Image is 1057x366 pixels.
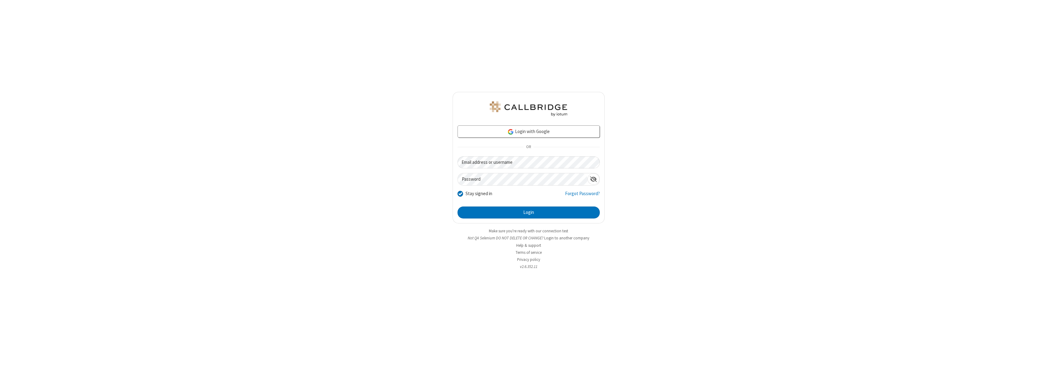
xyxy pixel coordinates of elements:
li: Not QA Selenium DO NOT DELETE OR CHANGE? [453,235,605,241]
img: QA Selenium DO NOT DELETE OR CHANGE [489,101,568,116]
div: Show password [587,173,599,185]
input: Password [458,173,587,185]
a: Help & support [516,243,541,248]
span: OR [524,143,533,152]
a: Login with Google [458,125,600,138]
button: Login to another company [544,235,589,241]
a: Terms of service [516,250,542,255]
a: Forgot Password? [565,190,600,202]
img: google-icon.png [507,128,514,135]
a: Make sure you're ready with our connection test [489,228,568,234]
a: Privacy policy [517,257,540,262]
button: Login [458,207,600,219]
input: Email address or username [458,156,600,168]
li: v2.6.352.11 [453,264,605,270]
label: Stay signed in [466,190,492,197]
